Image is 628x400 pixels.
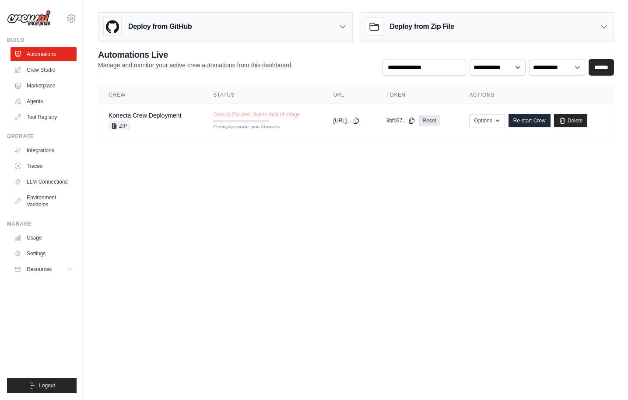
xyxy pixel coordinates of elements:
[11,94,77,108] a: Agents
[213,124,269,130] div: First deploy can take up to 10 minutes
[11,47,77,61] a: Automations
[11,63,77,77] a: Crew Studio
[11,231,77,245] a: Usage
[128,21,192,32] h3: Deploy from GitHub
[7,133,77,140] div: Operate
[459,86,614,104] th: Actions
[11,143,77,157] a: Integrations
[7,378,77,393] button: Logout
[11,159,77,173] a: Traces
[376,86,459,104] th: Token
[323,86,376,104] th: URL
[509,114,551,127] a: Re-start Crew
[554,114,588,127] a: Delete
[390,21,454,32] h3: Deploy from Zip File
[7,220,77,227] div: Manage
[11,110,77,124] a: Tool Registry
[109,112,182,119] a: Konecta Crew Deployment
[11,175,77,189] a: LLM Connections
[98,61,293,70] p: Manage and monitor your active crew automations from this dashboard.
[27,266,52,273] span: Resources
[11,191,77,212] a: Environment Variables
[98,49,293,61] h2: Automations Live
[11,79,77,93] a: Marketplace
[11,247,77,261] a: Settings
[213,111,300,118] span: Crew is Paused, due to lack of usage
[7,37,77,44] div: Build
[203,86,323,104] th: Status
[11,262,77,276] button: Resources
[419,115,439,126] a: Reset
[469,114,505,127] button: Options
[386,117,416,124] button: 3bf057...
[104,18,121,35] img: GitHub Logo
[7,10,51,27] img: Logo
[98,86,203,104] th: Crew
[109,122,130,130] span: ZIP
[39,382,55,389] span: Logout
